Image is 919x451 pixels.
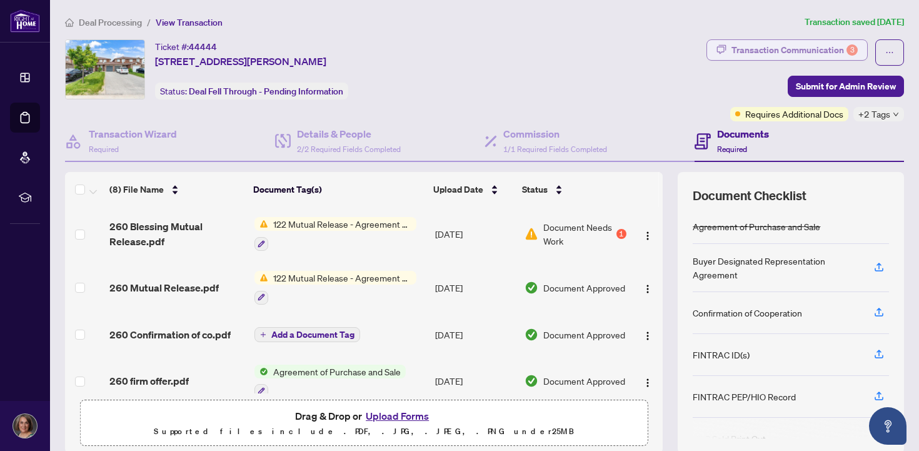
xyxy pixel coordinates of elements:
span: Document Approved [543,328,625,342]
div: FINTRAC ID(s) [693,348,750,362]
td: [DATE] [430,207,520,261]
button: Upload Forms [362,408,433,424]
div: Status: [155,83,348,99]
div: Transaction Communication [731,40,858,60]
span: Document Approved [543,281,625,295]
article: Transaction saved [DATE] [805,15,904,29]
div: Ticket #: [155,39,217,54]
button: Submit for Admin Review [788,76,904,97]
img: Status Icon [254,365,268,378]
img: Document Status [525,374,538,388]
img: Logo [643,284,653,294]
button: Add a Document Tag [254,327,360,342]
th: Upload Date [428,172,517,207]
div: FINTRAC PEP/HIO Record [693,390,796,403]
span: Upload Date [433,183,483,196]
span: Submit for Admin Review [796,76,896,96]
span: Drag & Drop or [295,408,433,424]
span: Drag & Drop orUpload FormsSupported files include .PDF, .JPG, .JPEG, .PNG under25MB [81,400,647,447]
span: +2 Tags [858,107,890,121]
span: 260 firm offer.pdf [109,373,189,388]
span: Status [522,183,548,196]
th: (8) File Name [104,172,248,207]
h4: Details & People [297,126,401,141]
button: Add a Document Tag [254,327,360,343]
span: Deal Fell Through - Pending Information [189,86,343,97]
span: Required [89,144,119,154]
button: Logo [638,325,658,345]
button: Logo [638,278,658,298]
button: Status Icon122 Mutual Release - Agreement of Purchase and Sale [254,217,416,251]
span: Required [717,144,747,154]
td: [DATE] [430,355,520,408]
span: 44444 [189,41,217,53]
div: 1 [616,229,626,239]
button: Transaction Communication3 [706,39,868,61]
span: plus [260,332,266,338]
p: Supported files include .PDF, .JPG, .JPEG, .PNG under 25 MB [88,424,640,439]
h4: Documents [717,126,769,141]
span: 260 Mutual Release.pdf [109,280,219,295]
img: Status Icon [254,271,268,285]
span: 260 Blessing Mutual Release.pdf [109,219,244,249]
h4: Transaction Wizard [89,126,177,141]
span: Document Needs Work [543,220,614,248]
button: Open asap [869,407,906,445]
span: 260 Confirmation of co.pdf [109,327,231,342]
span: Deal Processing [79,17,142,28]
div: Buyer Designated Representation Agreement [693,254,859,281]
span: [STREET_ADDRESS][PERSON_NAME] [155,54,326,69]
img: Status Icon [254,217,268,231]
span: 122 Mutual Release - Agreement of Purchase and Sale [268,217,416,231]
span: home [65,18,74,27]
img: logo [10,9,40,33]
span: 2/2 Required Fields Completed [297,144,401,154]
img: Document Status [525,281,538,295]
th: Document Tag(s) [248,172,428,207]
td: [DATE] [430,315,520,355]
span: View Transaction [156,17,223,28]
li: / [147,15,151,29]
span: down [893,111,899,118]
th: Status [517,172,628,207]
div: Agreement of Purchase and Sale [693,220,820,233]
button: Logo [638,371,658,391]
img: Document Status [525,328,538,342]
img: Profile Icon [13,414,37,438]
button: Logo [638,224,658,244]
h4: Commission [503,126,607,141]
span: ellipsis [885,48,894,57]
img: Logo [643,231,653,241]
button: Status Icon122 Mutual Release - Agreement of Purchase and Sale [254,271,416,305]
img: IMG-S12280282_1.jpg [66,40,144,99]
span: Add a Document Tag [271,330,354,339]
span: 1/1 Required Fields Completed [503,144,607,154]
span: Document Approved [543,374,625,388]
img: Logo [643,378,653,388]
td: [DATE] [430,261,520,315]
button: Status IconAgreement of Purchase and Sale [254,365,406,398]
span: (8) File Name [109,183,164,196]
span: 122 Mutual Release - Agreement of Purchase and Sale [268,271,416,285]
img: Document Status [525,227,538,241]
div: Confirmation of Cooperation [693,306,802,320]
span: Document Checklist [693,187,806,205]
span: Agreement of Purchase and Sale [268,365,406,378]
span: Requires Additional Docs [745,107,843,121]
img: Logo [643,331,653,341]
div: 3 [846,44,858,56]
